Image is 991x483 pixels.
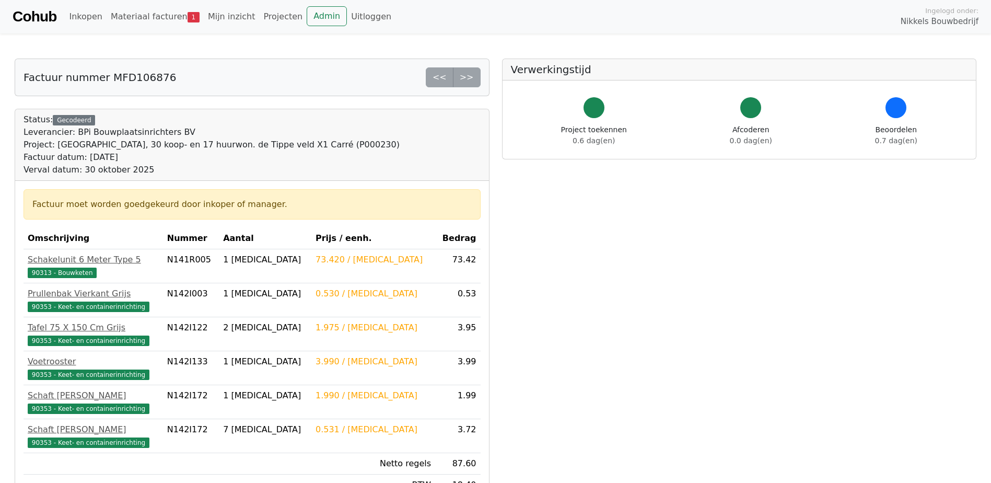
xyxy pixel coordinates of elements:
[347,6,395,27] a: Uitloggen
[730,136,772,145] span: 0.0 dag(en)
[561,124,627,146] div: Project toekennen
[316,254,431,266] div: 73.420 / [MEDICAL_DATA]
[28,302,149,312] span: 90353 - Keet- en containerinrichting
[163,283,219,317] td: N142I003
[24,139,400,151] div: Project: [GEOGRAPHIC_DATA], 30 koop- en 17 huurwon. de Tippe veld X1 Carré (P000230)
[13,4,56,29] a: Cohub
[435,453,480,475] td: 87.60
[24,228,163,249] th: Omschrijving
[163,228,219,249] th: Nummer
[223,254,307,266] div: 1 [MEDICAL_DATA]
[223,389,307,402] div: 1 [MEDICAL_DATA]
[223,321,307,334] div: 2 [MEDICAL_DATA]
[511,63,968,76] h5: Verwerkingstijd
[28,254,159,279] a: Schakelunit 6 Meter Type 590313 - Bouwketen
[435,228,480,249] th: Bedrag
[107,6,204,27] a: Materiaal facturen1
[163,385,219,419] td: N142I172
[223,423,307,436] div: 7 [MEDICAL_DATA]
[28,287,159,313] a: Prullenbak Vierkant Grijs90353 - Keet- en containerinrichting
[316,287,431,300] div: 0.530 / [MEDICAL_DATA]
[28,389,159,415] a: Schaft [PERSON_NAME]90353 - Keet- en containerinrichting
[307,6,347,26] a: Admin
[219,228,311,249] th: Aantal
[163,249,219,283] td: N141R005
[28,336,149,346] span: 90353 - Keet- en containerinrichting
[316,389,431,402] div: 1.990 / [MEDICAL_DATA]
[573,136,615,145] span: 0.6 dag(en)
[316,355,431,368] div: 3.990 / [MEDICAL_DATA]
[163,317,219,351] td: N142I122
[435,283,480,317] td: 0.53
[28,268,97,278] span: 90313 - Bouwketen
[901,16,978,28] span: Nikkels Bouwbedrijf
[204,6,260,27] a: Mijn inzicht
[28,438,149,448] span: 90353 - Keet- en containerinrichting
[316,321,431,334] div: 1.975 / [MEDICAL_DATA]
[28,321,159,334] div: Tafel 75 X 150 Cm Grijs
[24,164,400,176] div: Verval datum: 30 oktober 2025
[24,126,400,139] div: Leverancier: BPi Bouwplaatsinrichters BV
[28,355,159,368] div: Voetrooster
[28,423,159,436] div: Schaft [PERSON_NAME]
[163,351,219,385] td: N142I133
[925,6,978,16] span: Ingelogd onder:
[65,6,106,27] a: Inkopen
[163,419,219,453] td: N142I172
[188,12,200,22] span: 1
[435,351,480,385] td: 3.99
[435,249,480,283] td: 73.42
[311,228,435,249] th: Prijs / eenh.
[435,317,480,351] td: 3.95
[435,419,480,453] td: 3.72
[730,124,772,146] div: Afcoderen
[259,6,307,27] a: Projecten
[28,370,149,380] span: 90353 - Keet- en containerinrichting
[53,115,95,125] div: Gecodeerd
[28,321,159,347] a: Tafel 75 X 150 Cm Grijs90353 - Keet- en containerinrichting
[28,404,149,414] span: 90353 - Keet- en containerinrichting
[435,385,480,419] td: 1.99
[223,287,307,300] div: 1 [MEDICAL_DATA]
[28,355,159,381] a: Voetrooster90353 - Keet- en containerinrichting
[875,124,917,146] div: Beoordelen
[24,113,400,176] div: Status:
[223,355,307,368] div: 1 [MEDICAL_DATA]
[316,423,431,436] div: 0.531 / [MEDICAL_DATA]
[875,136,917,145] span: 0.7 dag(en)
[24,151,400,164] div: Factuur datum: [DATE]
[28,389,159,402] div: Schaft [PERSON_NAME]
[28,254,159,266] div: Schakelunit 6 Meter Type 5
[28,287,159,300] div: Prullenbak Vierkant Grijs
[28,423,159,448] a: Schaft [PERSON_NAME]90353 - Keet- en containerinrichting
[311,453,435,475] td: Netto regels
[24,71,176,84] h5: Factuur nummer MFD106876
[32,198,472,211] div: Factuur moet worden goedgekeurd door inkoper of manager.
